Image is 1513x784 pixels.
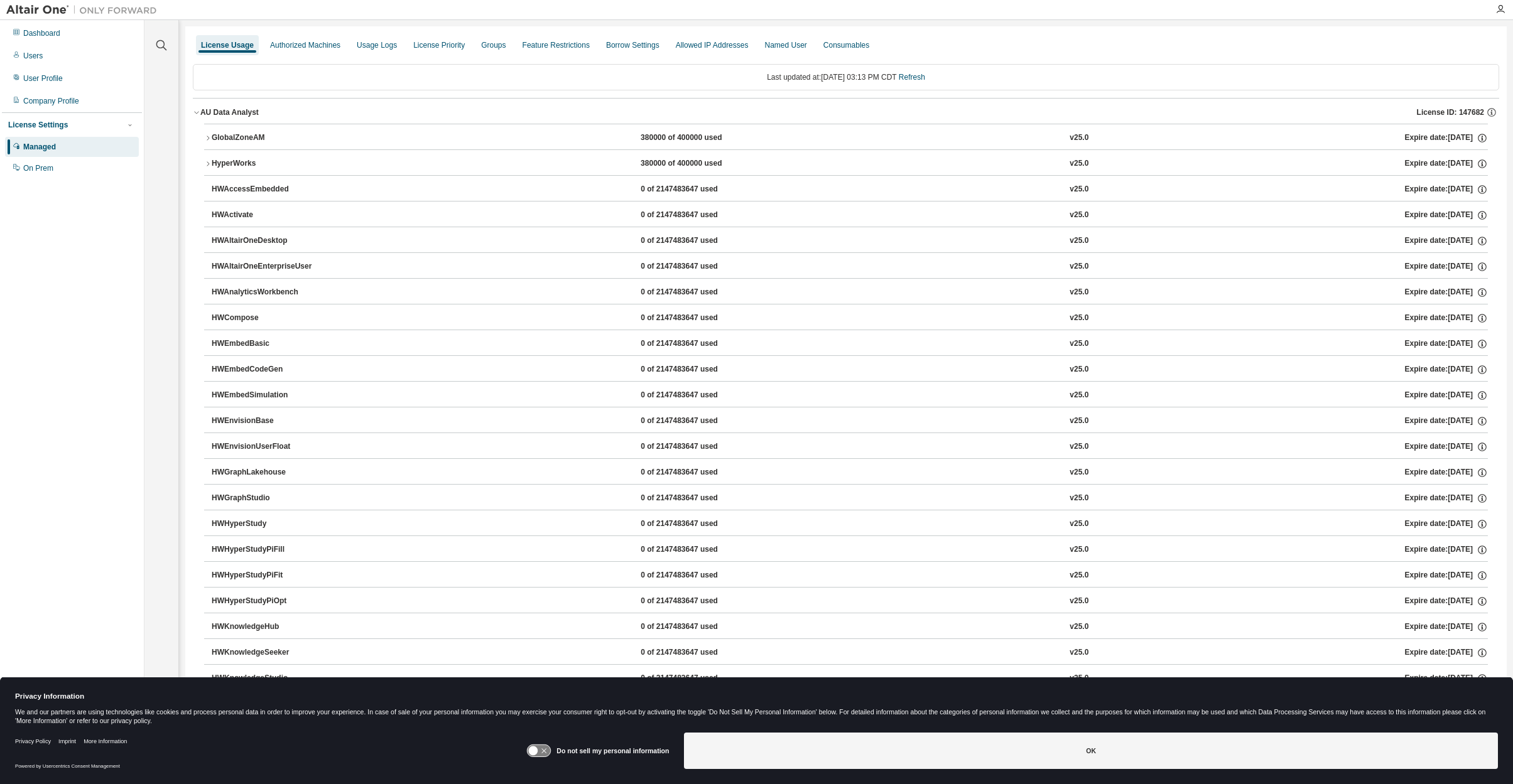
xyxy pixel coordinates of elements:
[193,64,1499,90] div: Last updated at: [DATE] 03:13 PM CDT
[641,261,754,272] div: 0 of 2147483647 used
[6,4,163,16] img: Altair One
[212,536,1488,564] button: HWHyperStudyPiFill0 of 2147483647 usedv25.0Expire date:[DATE]
[1070,441,1088,453] div: v25.0
[357,40,397,50] div: Usage Logs
[204,150,1488,178] button: HyperWorks380000 of 400000 usedv25.0Expire date:[DATE]
[23,73,63,83] div: User Profile
[1405,673,1488,684] div: Expire date: [DATE]
[212,330,1488,358] button: HWEmbedBasic0 of 2147483647 usedv25.0Expire date:[DATE]
[1405,493,1488,504] div: Expire date: [DATE]
[641,416,754,427] div: 0 of 2147483647 used
[200,107,259,117] div: AU Data Analyst
[212,562,1488,589] button: HWHyperStudyPiFit0 of 2147483647 usedv25.0Expire date:[DATE]
[8,120,68,130] div: License Settings
[212,518,325,530] div: HWHyperStudy
[212,441,325,453] div: HWEnvisionUserFloat
[212,588,1488,615] button: HWHyperStudyPiOpt0 of 2147483647 usedv25.0Expire date:[DATE]
[212,459,1488,486] button: HWGraphLakehouse0 of 2147483647 usedv25.0Expire date:[DATE]
[1070,596,1088,607] div: v25.0
[212,235,325,247] div: HWAltairOneDesktop
[413,40,465,50] div: License Priority
[23,51,43,61] div: Users
[1070,621,1088,633] div: v25.0
[1070,158,1088,169] div: v25.0
[212,416,325,427] div: HWEnvisionBase
[1405,287,1488,298] div: Expire date: [DATE]
[481,40,506,50] div: Groups
[23,28,60,38] div: Dashboard
[641,570,754,581] div: 0 of 2147483647 used
[1070,518,1088,530] div: v25.0
[606,40,659,50] div: Borrow Settings
[1070,184,1088,195] div: v25.0
[212,210,325,221] div: HWActivate
[641,158,754,169] div: 380000 of 400000 used
[212,356,1488,384] button: HWEmbedCodeGen0 of 2147483647 usedv25.0Expire date:[DATE]
[1070,493,1088,504] div: v25.0
[523,40,590,50] div: Feature Restrictions
[212,407,1488,435] button: HWEnvisionBase0 of 2147483647 usedv25.0Expire date:[DATE]
[1404,158,1487,169] div: Expire date: [DATE]
[764,40,806,50] div: Named User
[1405,235,1488,247] div: Expire date: [DATE]
[212,544,325,556] div: HWHyperStudyPiFill
[1405,596,1488,607] div: Expire date: [DATE]
[1405,338,1488,350] div: Expire date: [DATE]
[676,40,749,50] div: Allowed IP Addresses
[1070,364,1088,375] div: v25.0
[212,184,325,195] div: HWAccessEmbedded
[212,201,1488,229] button: HWActivate0 of 2147483647 usedv25.0Expire date:[DATE]
[212,227,1488,255] button: HWAltairOneDesktop0 of 2147483647 usedv25.0Expire date:[DATE]
[193,99,1499,126] button: AU Data AnalystLicense ID: 147682
[1405,441,1488,453] div: Expire date: [DATE]
[641,313,754,324] div: 0 of 2147483647 used
[212,382,1488,409] button: HWEmbedSimulation0 of 2147483647 usedv25.0Expire date:[DATE]
[23,163,53,173] div: On Prem
[270,40,340,50] div: Authorized Machines
[641,364,754,375] div: 0 of 2147483647 used
[212,390,325,401] div: HWEmbedSimulation
[212,639,1488,667] button: HWKnowledgeSeeker0 of 2147483647 usedv25.0Expire date:[DATE]
[641,493,754,504] div: 0 of 2147483647 used
[641,390,754,401] div: 0 of 2147483647 used
[212,570,325,581] div: HWHyperStudyPiFit
[1405,313,1488,324] div: Expire date: [DATE]
[1404,132,1487,144] div: Expire date: [DATE]
[212,287,325,298] div: HWAnalyticsWorkbench
[1070,261,1088,272] div: v25.0
[1070,390,1088,401] div: v25.0
[1405,621,1488,633] div: Expire date: [DATE]
[641,235,754,247] div: 0 of 2147483647 used
[1070,416,1088,427] div: v25.0
[212,261,325,272] div: HWAltairOneEnterpriseUser
[212,673,325,684] div: HWKnowledgeStudio
[641,132,754,144] div: 380000 of 400000 used
[212,158,325,169] div: HyperWorks
[1070,673,1088,684] div: v25.0
[212,253,1488,281] button: HWAltairOneEnterpriseUser0 of 2147483647 usedv25.0Expire date:[DATE]
[23,96,79,106] div: Company Profile
[1405,184,1488,195] div: Expire date: [DATE]
[641,184,754,195] div: 0 of 2147483647 used
[1405,364,1488,375] div: Expire date: [DATE]
[641,544,754,556] div: 0 of 2147483647 used
[1405,261,1488,272] div: Expire date: [DATE]
[23,142,56,152] div: Managed
[641,647,754,658] div: 0 of 2147483647 used
[212,621,325,633] div: HWKnowledgeHub
[212,485,1488,512] button: HWGraphStudio0 of 2147483647 usedv25.0Expire date:[DATE]
[1405,416,1488,427] div: Expire date: [DATE]
[212,176,1488,203] button: HWAccessEmbedded0 of 2147483647 usedv25.0Expire date:[DATE]
[1405,210,1488,221] div: Expire date: [DATE]
[1070,132,1088,144] div: v25.0
[212,647,325,658] div: HWKnowledgeSeeker
[1070,210,1088,221] div: v25.0
[641,467,754,478] div: 0 of 2147483647 used
[641,338,754,350] div: 0 of 2147483647 used
[1405,518,1488,530] div: Expire date: [DATE]
[1405,544,1488,556] div: Expire date: [DATE]
[212,364,325,375] div: HWEmbedCodeGen
[1070,570,1088,581] div: v25.0
[1405,467,1488,478] div: Expire date: [DATE]
[641,673,754,684] div: 0 of 2147483647 used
